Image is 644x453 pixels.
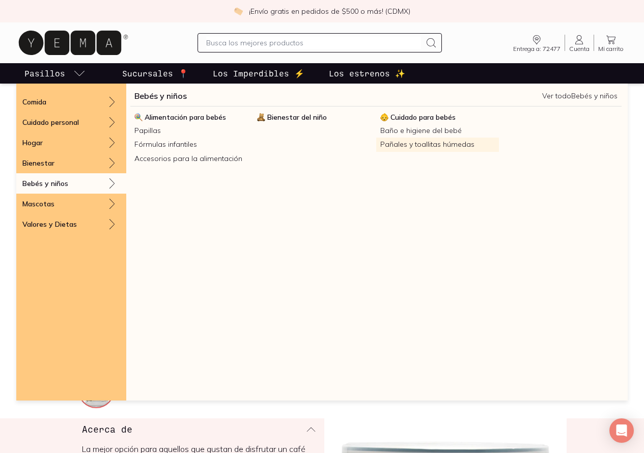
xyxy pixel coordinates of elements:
p: Hogar [22,138,43,147]
a: Accesorios para la alimentación [130,152,253,166]
a: Cuidado para bebésCuidado para bebés [376,111,499,124]
img: Alimentación para bebés [134,113,143,121]
a: Cuenta [565,34,594,52]
a: Bebés y niños [134,90,187,102]
p: Comida [22,97,46,106]
a: Fórmulas infantiles [130,138,253,151]
a: Ver todoBebés y niños [542,91,618,100]
a: Entrega a: 72477 [509,34,565,52]
a: Mi carrito [594,34,628,52]
a: Sucursales 📍 [120,63,190,84]
span: Cuidado para bebés [390,113,456,122]
a: Bienestar del niñoBienestar del niño [253,111,376,124]
p: Valores y Dietas [22,220,77,229]
a: Papillas [130,124,253,138]
span: Bienestar del niño [267,113,327,122]
img: Cuidado para bebés [380,113,388,121]
p: Mascotas [22,199,54,208]
a: Los estrenos ✨ [327,63,407,84]
span: Mi carrito [598,46,624,52]
div: Open Intercom Messenger [609,418,634,443]
p: Cuidado personal [22,118,79,127]
input: Busca los mejores productos [206,37,421,49]
span: Cuenta [569,46,590,52]
p: Los estrenos ✨ [329,67,405,79]
p: Pasillos [24,67,65,79]
a: Pañales y toallitas húmedas [376,138,499,151]
span: Entrega a: 72477 [513,46,561,52]
p: Sucursales 📍 [122,67,188,79]
a: Los Imperdibles ⚡️ [211,63,306,84]
a: pasillo-todos-link [22,63,88,84]
p: Bebés y niños [22,179,68,188]
h3: Acerca de [82,422,132,436]
img: check [234,7,243,16]
p: Bienestar [22,158,54,168]
a: Baño e higiene del bebé [376,124,499,138]
p: Los Imperdibles ⚡️ [213,67,304,79]
span: Alimentación para bebés [145,113,226,122]
p: ¡Envío gratis en pedidos de $500 o más! (CDMX) [249,6,410,16]
a: Alimentación para bebésAlimentación para bebés [130,111,253,124]
img: Bienestar del niño [257,113,265,121]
